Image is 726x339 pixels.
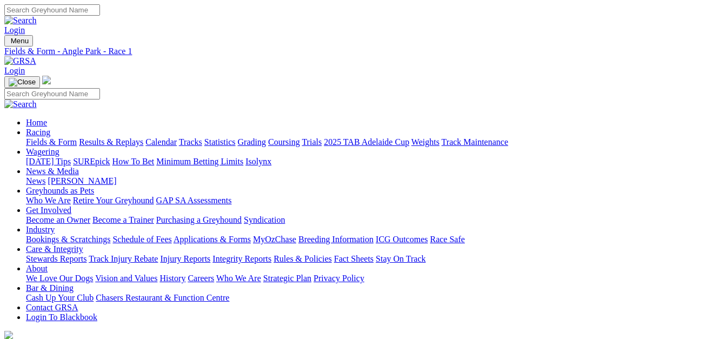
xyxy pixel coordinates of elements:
[26,215,90,224] a: Become an Owner
[4,35,33,46] button: Toggle navigation
[216,274,261,283] a: Who We Are
[324,137,409,147] a: 2025 TAB Adelaide Cup
[26,293,94,302] a: Cash Up Your Club
[79,137,143,147] a: Results & Replays
[26,303,78,312] a: Contact GRSA
[26,225,55,234] a: Industry
[4,16,37,25] img: Search
[26,137,722,147] div: Racing
[26,264,48,273] a: About
[73,157,110,166] a: SUREpick
[48,176,116,185] a: [PERSON_NAME]
[314,274,364,283] a: Privacy Policy
[26,244,83,254] a: Care & Integrity
[26,128,50,137] a: Racing
[26,118,47,127] a: Home
[376,254,425,263] a: Stay On Track
[156,215,242,224] a: Purchasing a Greyhound
[26,215,722,225] div: Get Involved
[334,254,374,263] a: Fact Sheets
[411,137,439,147] a: Weights
[26,176,722,186] div: News & Media
[376,235,428,244] a: ICG Outcomes
[42,76,51,84] img: logo-grsa-white.png
[26,186,94,195] a: Greyhounds as Pets
[302,137,322,147] a: Trials
[26,254,86,263] a: Stewards Reports
[263,274,311,283] a: Strategic Plan
[4,66,25,75] a: Login
[145,137,177,147] a: Calendar
[96,293,229,302] a: Chasers Restaurant & Function Centre
[95,274,157,283] a: Vision and Values
[245,157,271,166] a: Isolynx
[26,235,110,244] a: Bookings & Scratchings
[442,137,508,147] a: Track Maintenance
[4,99,37,109] img: Search
[26,293,722,303] div: Bar & Dining
[73,196,154,205] a: Retire Your Greyhound
[11,37,29,45] span: Menu
[26,205,71,215] a: Get Involved
[4,76,40,88] button: Toggle navigation
[26,313,97,322] a: Login To Blackbook
[204,137,236,147] a: Statistics
[89,254,158,263] a: Track Injury Rebate
[156,157,243,166] a: Minimum Betting Limits
[212,254,271,263] a: Integrity Reports
[26,274,93,283] a: We Love Our Dogs
[26,254,722,264] div: Care & Integrity
[188,274,214,283] a: Careers
[298,235,374,244] a: Breeding Information
[26,196,71,205] a: Who We Are
[4,46,722,56] a: Fields & Form - Angle Park - Race 1
[26,283,74,293] a: Bar & Dining
[159,274,185,283] a: History
[92,215,154,224] a: Become a Trainer
[26,196,722,205] div: Greyhounds as Pets
[174,235,251,244] a: Applications & Forms
[26,167,79,176] a: News & Media
[160,254,210,263] a: Injury Reports
[4,4,100,16] input: Search
[26,157,722,167] div: Wagering
[26,157,71,166] a: [DATE] Tips
[26,176,45,185] a: News
[26,274,722,283] div: About
[4,56,36,66] img: GRSA
[112,157,155,166] a: How To Bet
[274,254,332,263] a: Rules & Policies
[9,78,36,87] img: Close
[238,137,266,147] a: Grading
[4,88,100,99] input: Search
[179,137,202,147] a: Tracks
[156,196,232,205] a: GAP SA Assessments
[26,147,59,156] a: Wagering
[112,235,171,244] a: Schedule of Fees
[26,235,722,244] div: Industry
[26,137,77,147] a: Fields & Form
[244,215,285,224] a: Syndication
[253,235,296,244] a: MyOzChase
[4,25,25,35] a: Login
[430,235,464,244] a: Race Safe
[268,137,300,147] a: Coursing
